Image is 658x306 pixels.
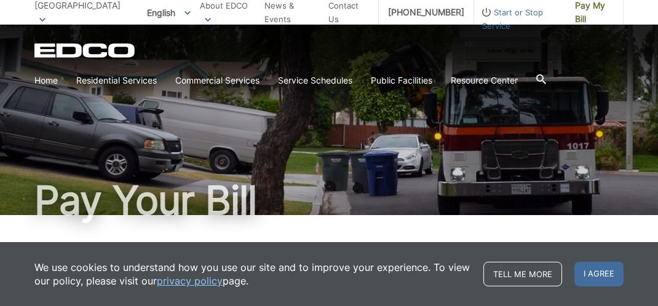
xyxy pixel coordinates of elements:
[574,262,624,286] span: I agree
[138,2,200,23] span: English
[483,262,562,286] a: Tell me more
[34,261,471,288] p: We use cookies to understand how you use our site and to improve your experience. To view our pol...
[34,43,137,58] a: EDCD logo. Return to the homepage.
[371,74,432,87] a: Public Facilities
[34,181,624,220] h1: Pay Your Bill
[175,74,260,87] a: Commercial Services
[34,74,58,87] a: Home
[157,274,223,288] a: privacy policy
[278,74,352,87] a: Service Schedules
[76,74,157,87] a: Residential Services
[451,74,518,87] a: Resource Center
